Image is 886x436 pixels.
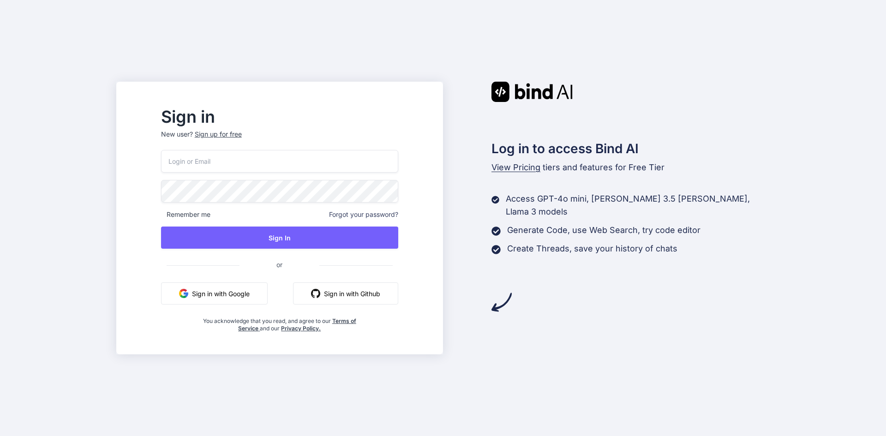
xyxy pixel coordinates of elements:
p: New user? [161,130,398,150]
span: Remember me [161,210,210,219]
button: Sign in with Google [161,282,268,305]
img: arrow [491,292,512,312]
p: Access GPT-4o mini, [PERSON_NAME] 3.5 [PERSON_NAME], Llama 3 models [506,192,770,218]
img: google [179,289,188,298]
p: Create Threads, save your history of chats [507,242,677,255]
div: You acknowledge that you read, and agree to our and our [200,312,359,332]
h2: Sign in [161,109,398,124]
input: Login or Email [161,150,398,173]
h2: Log in to access Bind AI [491,139,770,158]
span: or [239,253,319,276]
div: Sign up for free [195,130,242,139]
button: Sign in with Github [293,282,398,305]
img: github [311,289,320,298]
span: Forgot your password? [329,210,398,219]
a: Terms of Service [238,317,356,332]
span: View Pricing [491,162,540,172]
a: Privacy Policy. [281,325,321,332]
button: Sign In [161,227,398,249]
p: Generate Code, use Web Search, try code editor [507,224,700,237]
img: Bind AI logo [491,82,573,102]
p: tiers and features for Free Tier [491,161,770,174]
